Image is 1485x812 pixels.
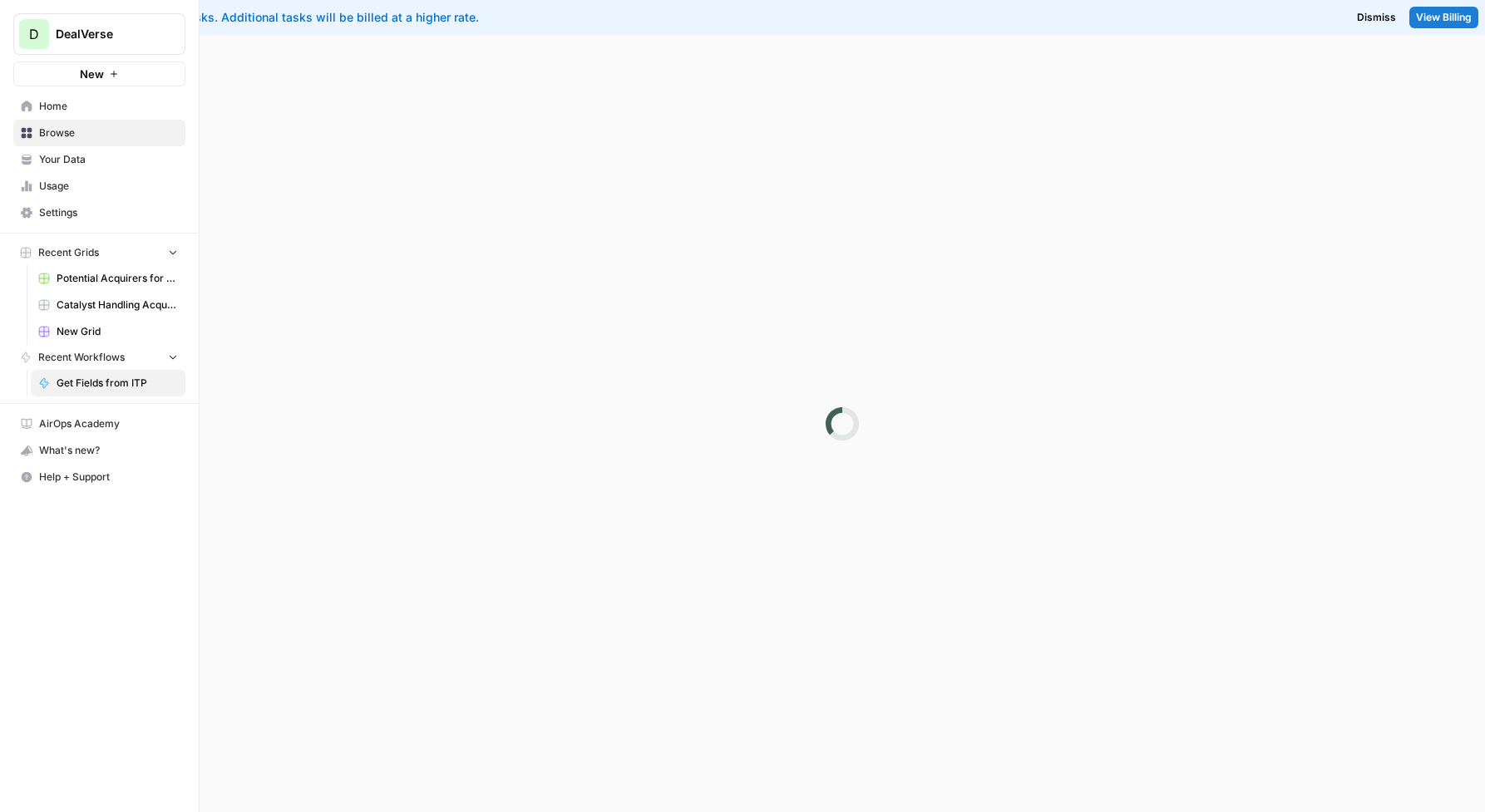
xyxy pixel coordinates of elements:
[1409,7,1478,28] a: View Billing
[1357,10,1396,25] span: Dismiss
[13,411,185,437] a: AirOps Academy
[13,345,185,370] button: Recent Workflows
[57,324,178,339] span: New Grid
[13,464,185,490] button: Help + Support
[38,245,99,260] span: Recent Grids
[39,152,178,167] span: Your Data
[39,125,178,140] span: Browse
[13,146,185,173] a: Your Data
[1416,10,1472,25] span: View Billing
[13,93,185,120] a: Home
[80,66,104,82] span: New
[57,376,178,391] span: Get Fields from ITP
[13,62,185,86] button: New
[31,265,185,292] a: Potential Acquirers for Deep Instinct
[14,438,185,463] div: What's new?
[39,205,178,220] span: Settings
[57,298,178,312] span: Catalyst Handling Acquisitions
[1350,7,1403,28] button: Dismiss
[31,318,185,345] a: New Grid
[13,13,185,55] button: Workspace: DealVerse
[39,179,178,194] span: Usage
[31,292,185,318] a: Catalyst Handling Acquisitions
[39,99,178,114] span: Home
[56,26,156,42] span: DealVerse
[57,271,178,286] span: Potential Acquirers for Deep Instinct
[39,416,178,431] span: AirOps Academy
[13,199,185,226] a: Settings
[13,437,185,464] button: What's new?
[13,173,185,199] a: Usage
[13,9,911,26] div: You've used your included tasks. Additional tasks will be billed at a higher rate.
[29,24,39,44] span: D
[31,370,185,396] a: Get Fields from ITP
[38,350,125,365] span: Recent Workflows
[39,470,178,485] span: Help + Support
[13,120,185,146] a: Browse
[13,240,185,265] button: Recent Grids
